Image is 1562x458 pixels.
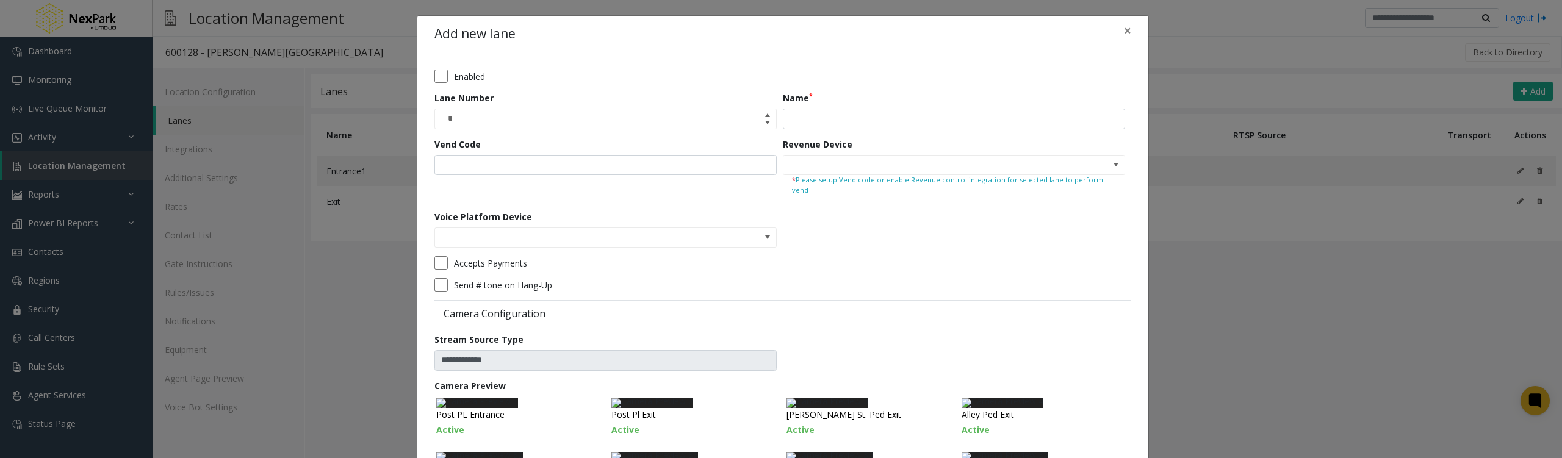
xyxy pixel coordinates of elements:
[611,398,693,408] img: Camera Preview 2
[786,398,868,408] img: Camera Preview 3
[962,398,1043,408] img: Camera Preview 4
[434,138,481,151] label: Vend Code
[436,398,518,408] img: Camera Preview 1
[434,91,494,104] label: Lane Number
[436,423,598,436] p: Active
[611,423,773,436] p: Active
[786,423,948,436] p: Active
[962,423,1123,436] p: Active
[1124,22,1131,39] span: ×
[435,228,708,248] input: NO DATA FOUND
[434,24,516,44] h4: Add new lane
[454,70,485,83] label: Enabled
[434,307,780,320] label: Camera Configuration
[434,379,506,392] label: Camera Preview
[436,408,598,421] p: Post PL Entrance
[1115,16,1140,46] button: Close
[759,109,776,119] span: Increase value
[962,408,1123,421] p: Alley Ped Exit
[783,138,852,151] label: Revenue Device
[786,408,948,421] p: [PERSON_NAME] St. Ped Exit
[759,119,776,129] span: Decrease value
[792,175,1116,196] small: Please setup Vend code or enable Revenue control integration for selected lane to perform vend
[454,279,552,292] label: Send # tone on Hang-Up
[454,257,527,270] label: Accepts Payments
[434,210,532,223] label: Voice Platform Device
[434,333,524,346] label: Stream Source Type
[783,91,813,104] label: Name
[611,408,773,421] p: Post Pl Exit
